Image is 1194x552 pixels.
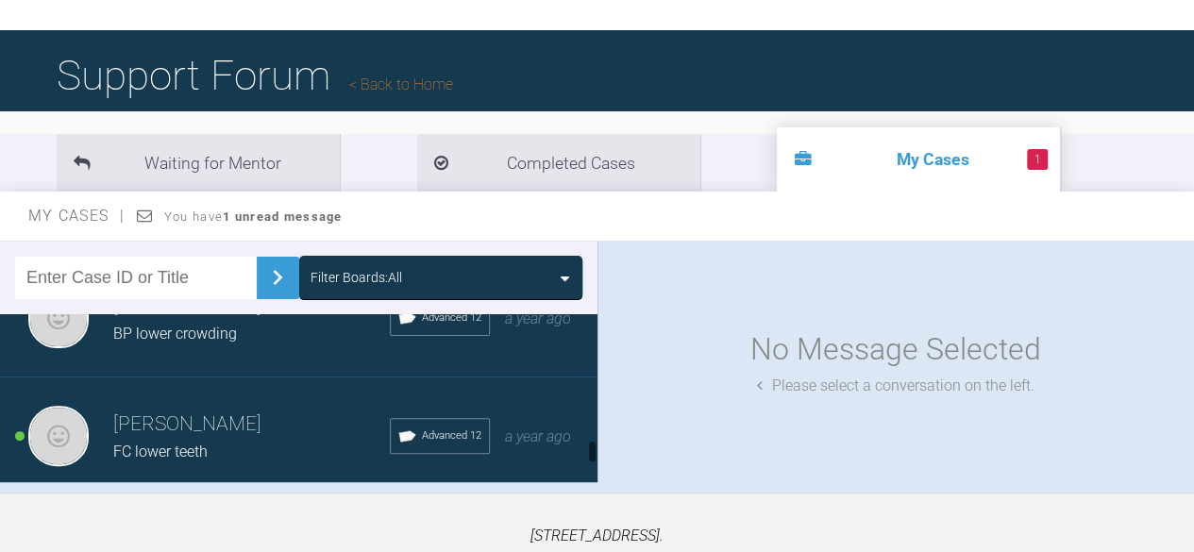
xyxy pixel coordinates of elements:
[417,134,700,192] li: Completed Cases
[223,209,342,224] strong: 1 unread message
[311,267,402,288] div: Filter Boards: All
[750,326,1041,374] div: No Message Selected
[57,42,453,109] h1: Support Forum
[505,309,571,327] span: a year ago
[1027,149,1048,170] span: 1
[113,409,390,441] h3: [PERSON_NAME]
[757,374,1034,398] div: Please select a conversation on the left.
[15,257,257,299] input: Enter Case ID or Title
[262,262,293,293] img: chevronRight.28bd32b0.svg
[422,309,481,326] span: Advanced 12
[505,427,571,445] span: a year ago
[113,325,237,343] span: BP lower crowding
[57,134,340,192] li: Waiting for Mentor
[113,443,208,460] span: FC lower teeth
[349,75,453,93] a: Back to Home
[422,427,481,444] span: Advanced 12
[28,288,89,348] img: Roekshana Shar
[777,127,1060,192] li: My Cases
[28,207,126,225] span: My Cases
[28,406,89,466] img: Roekshana Shar
[164,209,343,224] span: You have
